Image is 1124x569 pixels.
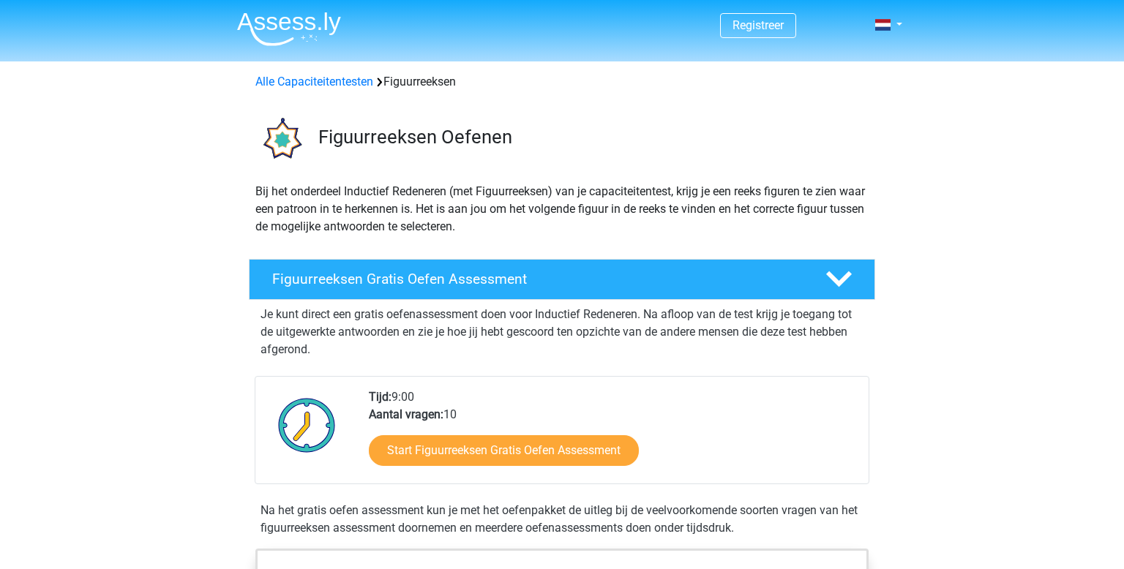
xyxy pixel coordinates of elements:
[255,183,869,235] p: Bij het onderdeel Inductief Redeneren (met Figuurreeksen) van je capaciteitentest, krijg je een r...
[318,126,863,148] h3: Figuurreeksen Oefenen
[733,18,784,32] a: Registreer
[369,407,443,421] b: Aantal vragen:
[358,388,868,483] div: 9:00 10
[237,12,341,46] img: Assessly
[369,435,639,466] a: Start Figuurreeksen Gratis Oefen Assessment
[250,73,874,91] div: Figuurreeksen
[261,306,863,358] p: Je kunt direct een gratis oefenassessment doen voor Inductief Redeneren. Na afloop van de test kr...
[369,390,391,404] b: Tijd:
[255,75,373,88] a: Alle Capaciteitentesten
[250,108,312,170] img: figuurreeksen
[255,502,869,537] div: Na het gratis oefen assessment kun je met het oefenpakket de uitleg bij de veelvoorkomende soorte...
[270,388,344,461] img: Klok
[272,271,802,287] h4: Figuurreeksen Gratis Oefen Assessment
[243,259,881,300] a: Figuurreeksen Gratis Oefen Assessment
